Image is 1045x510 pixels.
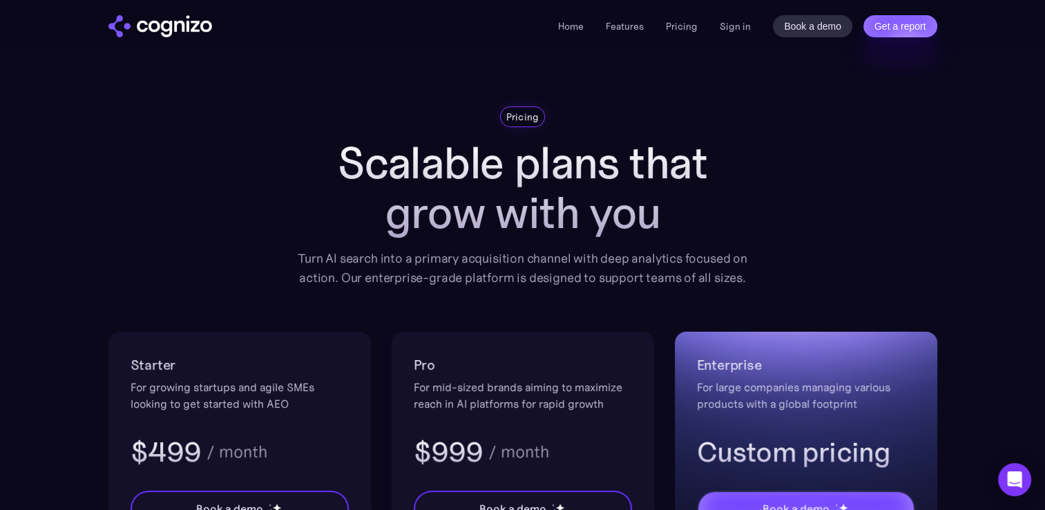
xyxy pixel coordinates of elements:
h2: Pro [414,354,632,376]
div: For large companies managing various products with a global footprint [697,379,915,412]
a: Features [606,20,644,32]
a: Pricing [666,20,698,32]
h1: Scalable plans that grow with you [288,138,758,238]
div: For growing startups and agile SMEs looking to get started with AEO [131,379,349,412]
h3: Custom pricing [697,434,915,470]
img: star [835,504,837,506]
div: For mid-sized brands aiming to maximize reach in AI platforms for rapid growth [414,379,632,412]
h3: $999 [414,434,483,470]
h3: $499 [131,434,202,470]
div: Open Intercom Messenger [998,463,1031,496]
div: / month [207,444,267,460]
div: Pricing [506,110,539,124]
img: star [552,504,554,506]
img: star [269,504,271,506]
a: Home [558,20,584,32]
a: home [108,15,212,37]
div: / month [488,444,549,460]
div: Turn AI search into a primary acquisition channel with deep analytics focused on action. Our ente... [288,249,758,287]
a: Book a demo [773,15,852,37]
h2: Starter [131,354,349,376]
a: Get a report [863,15,937,37]
h2: Enterprise [697,354,915,376]
a: Sign in [720,18,751,35]
img: cognizo logo [108,15,212,37]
